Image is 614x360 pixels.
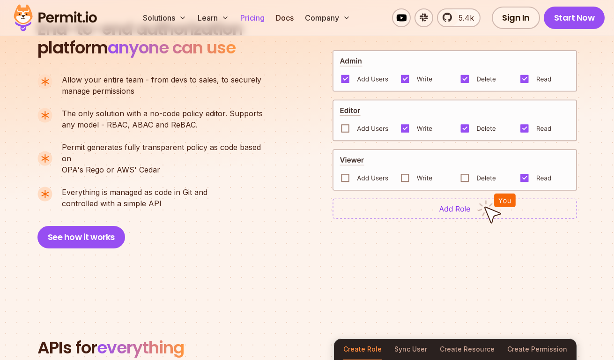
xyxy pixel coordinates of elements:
[97,336,184,360] span: everything
[37,338,322,357] h2: APIs for
[194,8,233,27] button: Learn
[544,7,605,29] a: Start Now
[62,187,207,209] p: controlled with a simple API
[9,2,101,34] img: Permit logo
[62,142,271,175] p: OPA's Rego or AWS' Cedar
[37,20,243,57] h2: platform
[453,12,474,23] span: 5.4k
[437,8,481,27] a: 5.4k
[301,8,354,27] button: Company
[139,8,190,27] button: Solutions
[272,8,297,27] a: Docs
[62,142,271,164] span: Permit generates fully transparent policy as code based on
[37,226,125,248] button: See how it works
[62,74,261,97] p: manage permissions
[62,187,207,198] span: Everything is managed as code in Git and
[62,74,261,85] span: Allow your entire team - from devs to sales, to securely
[62,108,263,130] p: any model - RBAC, ABAC and ReBAC.
[62,108,263,119] span: The only solution with a no-code policy editor. Supports
[108,36,236,60] span: anyone can use
[492,7,540,29] a: Sign In
[237,8,268,27] a: Pricing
